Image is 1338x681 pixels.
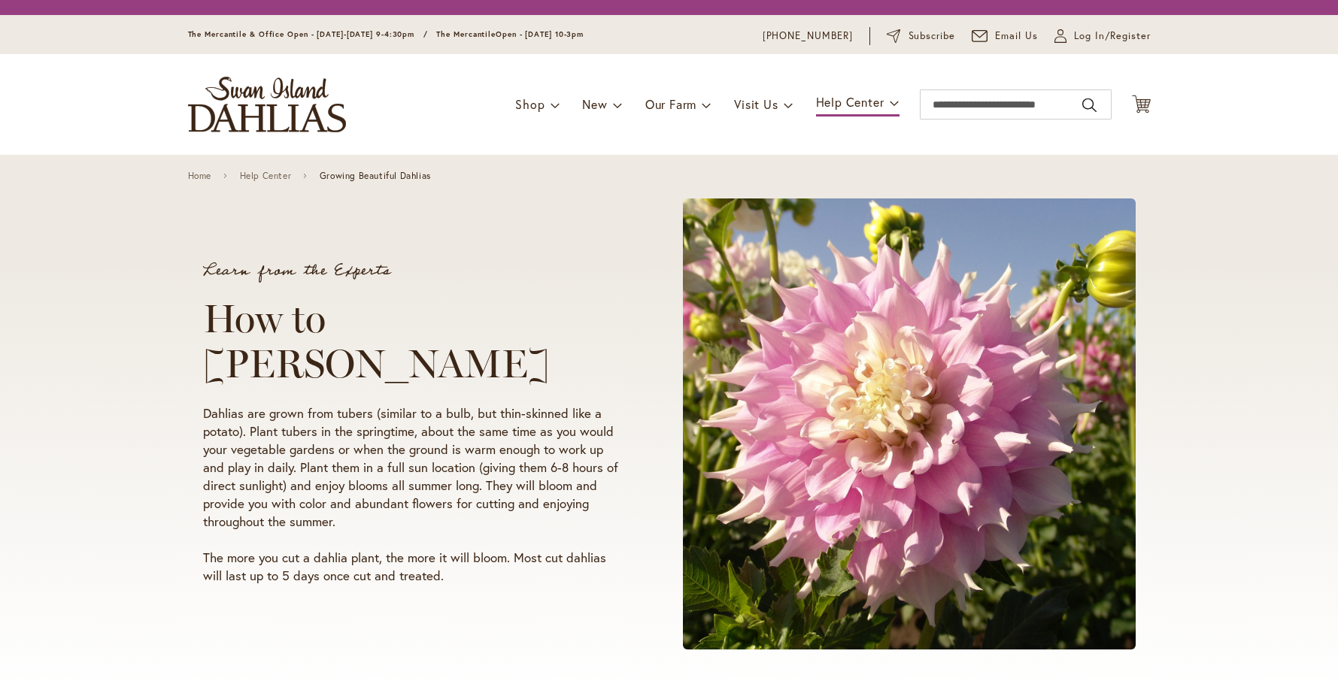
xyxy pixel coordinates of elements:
[1082,93,1096,117] button: Search
[320,171,431,181] span: Growing Beautiful Dahlias
[734,96,778,112] span: Visit Us
[203,404,626,531] p: Dahlias are grown from tubers (similar to a bulb, but thin-skinned like a potato). Plant tubers i...
[496,29,584,39] span: Open - [DATE] 10-3pm
[188,77,346,132] a: store logo
[1054,29,1151,44] a: Log In/Register
[188,171,211,181] a: Home
[1074,29,1151,44] span: Log In/Register
[887,29,955,44] a: Subscribe
[240,171,292,181] a: Help Center
[909,29,956,44] span: Subscribe
[972,29,1038,44] a: Email Us
[203,549,626,585] p: The more you cut a dahlia plant, the more it will bloom. Most cut dahlias will last up to 5 days ...
[995,29,1038,44] span: Email Us
[203,296,626,386] h1: How to [PERSON_NAME]
[645,96,696,112] span: Our Farm
[203,263,626,278] p: Learn from the Experts
[515,96,545,112] span: Shop
[816,94,884,110] span: Help Center
[188,29,496,39] span: The Mercantile & Office Open - [DATE]-[DATE] 9-4:30pm / The Mercantile
[763,29,854,44] a: [PHONE_NUMBER]
[582,96,607,112] span: New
